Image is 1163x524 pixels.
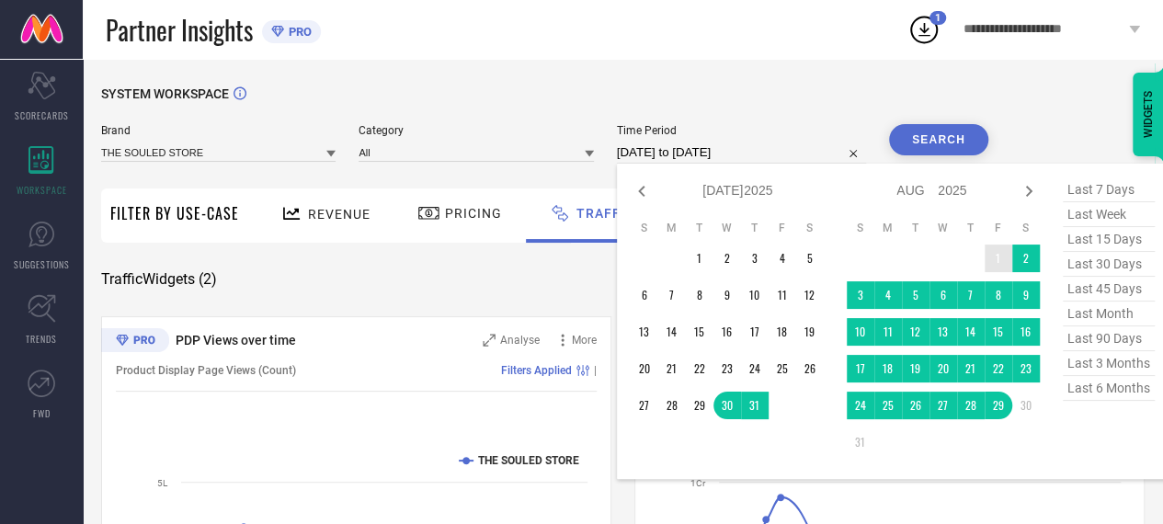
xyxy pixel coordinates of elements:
[631,281,658,309] td: Sun Jul 06 2025
[874,221,902,235] th: Monday
[985,281,1012,309] td: Fri Aug 08 2025
[1063,177,1155,202] span: last 7 days
[101,124,336,137] span: Brand
[929,392,957,419] td: Wed Aug 27 2025
[686,221,713,235] th: Tuesday
[1012,245,1040,272] td: Sat Aug 02 2025
[907,13,941,46] div: Open download list
[594,364,597,377] span: |
[713,355,741,382] td: Wed Jul 23 2025
[116,364,296,377] span: Product Display Page Views (Count)
[741,221,769,235] th: Thursday
[1063,351,1155,376] span: last 3 months
[17,183,67,197] span: WORKSPACE
[957,221,985,235] th: Thursday
[796,245,824,272] td: Sat Jul 05 2025
[902,221,929,235] th: Tuesday
[741,245,769,272] td: Thu Jul 03 2025
[501,364,572,377] span: Filters Applied
[847,428,874,456] td: Sun Aug 31 2025
[847,392,874,419] td: Sun Aug 24 2025
[957,355,985,382] td: Thu Aug 21 2025
[769,245,796,272] td: Fri Jul 04 2025
[847,281,874,309] td: Sun Aug 03 2025
[929,318,957,346] td: Wed Aug 13 2025
[796,318,824,346] td: Sat Jul 19 2025
[576,206,634,221] span: Traffic
[176,333,296,347] span: PDP Views over time
[658,221,686,235] th: Monday
[985,318,1012,346] td: Fri Aug 15 2025
[741,318,769,346] td: Thu Jul 17 2025
[15,108,69,122] span: SCORECARDS
[1063,376,1155,401] span: last 6 months
[658,318,686,346] td: Mon Jul 14 2025
[658,281,686,309] td: Mon Jul 07 2025
[1012,318,1040,346] td: Sat Aug 16 2025
[478,454,579,467] text: THE SOULED STORE
[902,355,929,382] td: Tue Aug 19 2025
[308,207,371,222] span: Revenue
[1012,392,1040,419] td: Sat Aug 30 2025
[957,318,985,346] td: Thu Aug 14 2025
[957,392,985,419] td: Thu Aug 28 2025
[631,355,658,382] td: Sun Jul 20 2025
[101,270,217,289] span: Traffic Widgets ( 2 )
[101,86,229,101] span: SYSTEM WORKSPACE
[713,221,741,235] th: Wednesday
[1063,326,1155,351] span: last 90 days
[631,221,658,235] th: Sunday
[713,281,741,309] td: Wed Jul 09 2025
[929,221,957,235] th: Wednesday
[957,281,985,309] td: Thu Aug 07 2025
[902,281,929,309] td: Tue Aug 05 2025
[14,257,70,271] span: SUGGESTIONS
[985,245,1012,272] td: Fri Aug 01 2025
[106,11,253,49] span: Partner Insights
[1063,227,1155,252] span: last 15 days
[929,281,957,309] td: Wed Aug 06 2025
[617,124,866,137] span: Time Period
[26,332,57,346] span: TRENDS
[686,355,713,382] td: Tue Jul 22 2025
[617,142,866,164] input: Select time period
[769,281,796,309] td: Fri Jul 11 2025
[686,281,713,309] td: Tue Jul 08 2025
[101,328,169,356] div: Premium
[110,202,239,224] span: Filter By Use-Case
[686,318,713,346] td: Tue Jul 15 2025
[500,334,540,347] span: Analyse
[690,478,706,488] text: 1Cr
[935,12,941,24] span: 1
[686,245,713,272] td: Tue Jul 01 2025
[1012,221,1040,235] th: Saturday
[284,25,312,39] span: PRO
[985,392,1012,419] td: Fri Aug 29 2025
[1063,277,1155,302] span: last 45 days
[847,221,874,235] th: Sunday
[658,355,686,382] td: Mon Jul 21 2025
[572,334,597,347] span: More
[483,334,496,347] svg: Zoom
[1063,202,1155,227] span: last week
[769,318,796,346] td: Fri Jul 18 2025
[902,318,929,346] td: Tue Aug 12 2025
[769,355,796,382] td: Fri Jul 25 2025
[1018,180,1040,202] div: Next month
[658,392,686,419] td: Mon Jul 28 2025
[902,392,929,419] td: Tue Aug 26 2025
[985,355,1012,382] td: Fri Aug 22 2025
[631,180,653,202] div: Previous month
[1063,252,1155,277] span: last 30 days
[796,281,824,309] td: Sat Jul 12 2025
[929,355,957,382] td: Wed Aug 20 2025
[847,318,874,346] td: Sun Aug 10 2025
[631,392,658,419] td: Sun Jul 27 2025
[847,355,874,382] td: Sun Aug 17 2025
[889,124,988,155] button: Search
[157,478,168,488] text: 5L
[445,206,502,221] span: Pricing
[874,355,902,382] td: Mon Aug 18 2025
[769,221,796,235] th: Friday
[874,281,902,309] td: Mon Aug 04 2025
